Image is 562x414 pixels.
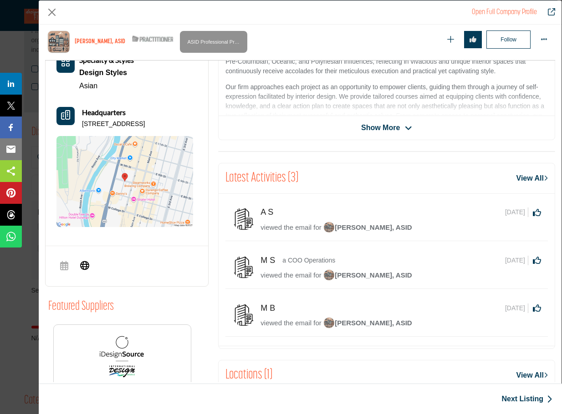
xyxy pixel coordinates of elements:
a: Next Listing [501,394,552,404]
h2: Locations (1) [225,367,272,384]
span: [PERSON_NAME], ASID [323,271,412,279]
a: image[PERSON_NAME], ASID [323,222,412,234]
button: Headquarter icon [56,107,75,125]
h5: M B [261,303,280,313]
b: Headquarters [82,107,126,118]
button: Close [45,5,59,19]
button: Category Icon [56,55,75,73]
a: Asian [79,82,97,90]
i: Click to Like this activity [533,256,541,264]
span: [PERSON_NAME], ASID [323,319,412,327]
a: View All [516,370,548,381]
a: Redirect to nancy-hibbs [542,7,555,18]
a: View All [516,173,548,184]
a: image[PERSON_NAME], ASID [323,270,412,282]
div: Styles that range from contemporary to Victorian to meet any aesthetic vision. [79,66,134,80]
img: avtar-image [232,256,255,278]
h5: A S [261,207,280,217]
span: [DATE] [505,207,528,217]
img: iDesignSource.com by International Design Source [99,334,145,379]
img: image [323,317,335,328]
i: Click to Like this activity [533,208,541,217]
p: [STREET_ADDRESS] [82,120,145,129]
button: More Options [535,31,553,49]
img: nancy-hibbs logo [47,30,70,53]
span: ASID Professional Practitioner [184,33,244,50]
i: Click to Like this activity [533,304,541,312]
p: Our firm approaches each project as an opportunity to empower clients, guiding them through a jou... [225,82,548,168]
p: a COO Operations [282,256,335,265]
img: avtar-image [232,303,255,326]
button: Follow [486,30,531,49]
a: Design Styles [79,66,134,80]
span: Show More [361,122,400,133]
h1: [PERSON_NAME], ASID [75,38,125,46]
img: ASID Qualified Practitioners [132,33,173,45]
span: [DATE] [505,256,528,265]
img: Location Map [56,136,193,227]
h5: M S [261,256,280,266]
span: viewed the email for [261,223,321,231]
span: viewed the email for [261,319,321,327]
img: image [323,269,335,281]
img: image [323,222,335,233]
h2: Featured Suppliers [48,299,114,315]
img: avtar-image [232,207,255,230]
span: [DATE] [505,303,528,313]
span: [PERSON_NAME], ASID [323,223,412,231]
h2: Latest Activities (3) [225,170,298,187]
a: image[PERSON_NAME], ASID [323,318,412,329]
span: viewed the email for [261,271,321,279]
a: Redirect to nancy-hibbs [472,9,537,16]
